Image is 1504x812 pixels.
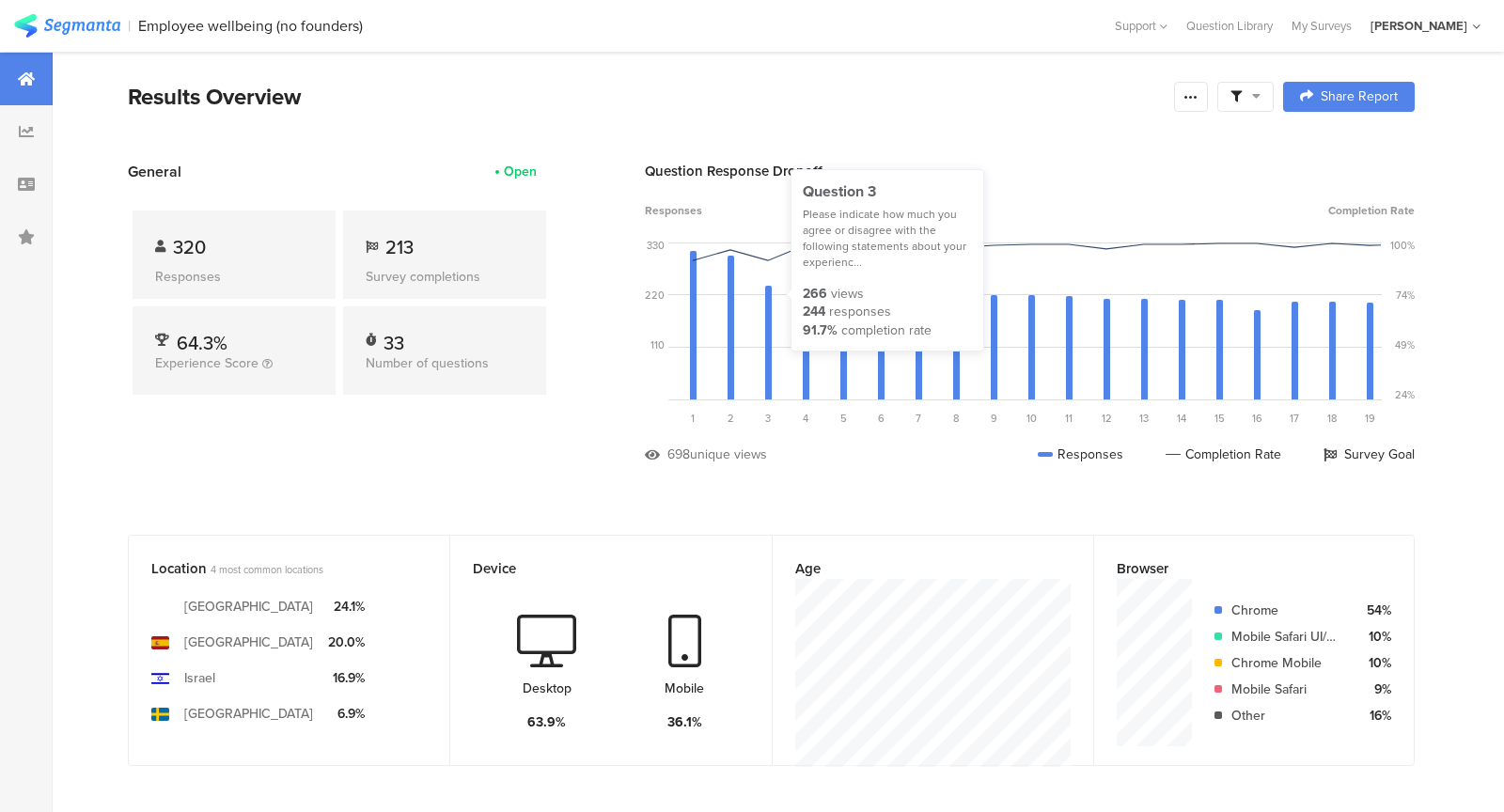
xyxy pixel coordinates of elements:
[1038,445,1123,464] div: Responses
[1102,411,1112,426] span: 12
[1231,627,1343,647] div: Mobile Safari UI/WKWebView
[384,329,404,348] div: 33
[1117,558,1360,579] div: Browser
[1231,679,1343,699] div: Mobile Safari
[803,303,825,321] div: 244
[1328,202,1415,219] span: Completion Rate
[1327,411,1337,426] span: 18
[1358,653,1391,673] div: 10%
[647,238,665,253] div: 330
[184,632,313,652] div: [GEOGRAPHIC_DATA]
[155,353,258,373] span: Experience Score
[128,15,131,37] div: |
[211,562,323,577] span: 4 most common locations
[1214,411,1225,426] span: 15
[953,411,959,426] span: 8
[177,329,227,357] span: 64.3%
[765,411,771,426] span: 3
[1290,411,1299,426] span: 17
[155,267,313,287] div: Responses
[645,202,702,219] span: Responses
[803,181,972,202] div: Question 3
[366,267,524,287] div: Survey completions
[691,411,695,426] span: 1
[1321,90,1398,103] span: Share Report
[523,679,572,698] div: Desktop
[184,668,215,688] div: Israel
[504,162,537,181] div: Open
[841,321,932,340] div: completion rate
[803,321,838,340] div: 91.7%
[645,161,1415,181] div: Question Response Dropoff
[1282,17,1361,35] a: My Surveys
[1231,653,1343,673] div: Chrome Mobile
[728,411,734,426] span: 2
[1365,411,1375,426] span: 19
[385,233,414,261] span: 213
[128,80,1165,114] div: Results Overview
[366,353,489,373] span: Number of questions
[473,558,717,579] div: Device
[1177,17,1282,35] a: Question Library
[328,597,365,617] div: 24.1%
[14,14,120,38] img: segmanta logo
[1395,387,1415,402] div: 24%
[1358,679,1391,699] div: 9%
[840,411,847,426] span: 5
[803,411,808,426] span: 4
[665,679,704,698] div: Mobile
[1231,601,1343,620] div: Chrome
[916,411,921,426] span: 7
[328,632,365,652] div: 20.0%
[328,704,365,724] div: 6.9%
[831,285,864,304] div: views
[1115,11,1167,40] div: Support
[795,558,1040,579] div: Age
[184,704,313,724] div: [GEOGRAPHIC_DATA]
[1358,601,1391,620] div: 54%
[1358,706,1391,726] div: 16%
[1324,445,1415,464] div: Survey Goal
[667,712,702,732] div: 36.1%
[803,207,972,270] div: Please indicate how much you agree or disagree with the following statements about your experienc...
[527,712,566,732] div: 63.9%
[1177,411,1186,426] span: 14
[1139,411,1149,426] span: 13
[1358,627,1391,647] div: 10%
[1396,288,1415,303] div: 74%
[184,597,313,617] div: [GEOGRAPHIC_DATA]
[878,411,885,426] span: 6
[1395,337,1415,352] div: 49%
[803,285,827,304] div: 266
[151,558,396,579] div: Location
[1252,411,1262,426] span: 16
[128,161,181,182] span: General
[1371,17,1467,35] div: [PERSON_NAME]
[1026,411,1037,426] span: 10
[829,303,891,321] div: responses
[667,445,690,464] div: 698
[328,668,365,688] div: 16.9%
[138,17,363,35] div: Employee wellbeing (no founders)
[991,411,997,426] span: 9
[1065,411,1073,426] span: 11
[1166,445,1281,464] div: Completion Rate
[645,288,665,303] div: 220
[690,445,767,464] div: unique views
[1390,238,1415,253] div: 100%
[173,233,206,261] span: 320
[1231,706,1343,726] div: Other
[650,337,665,352] div: 110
